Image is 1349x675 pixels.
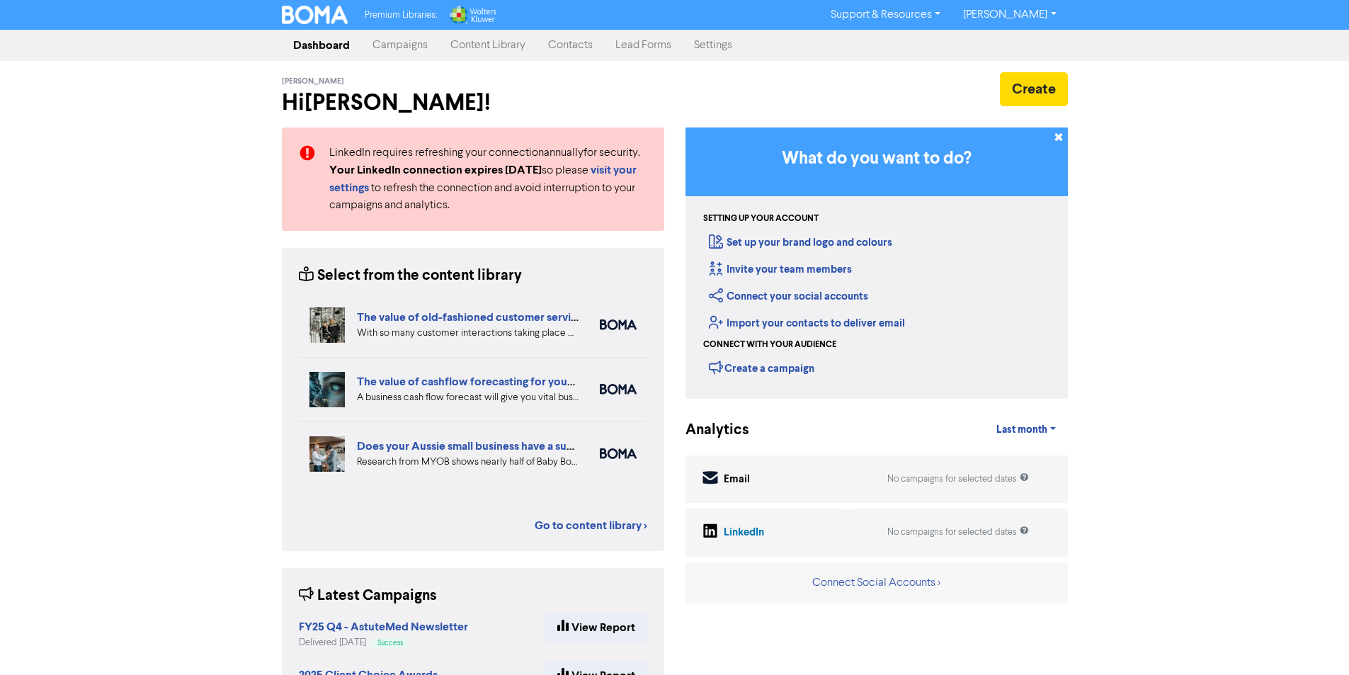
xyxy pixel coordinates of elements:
a: visit your settings [329,165,637,194]
span: [PERSON_NAME] [282,76,344,86]
div: No campaigns for selected dates [887,472,1029,486]
div: Email [724,472,750,488]
span: Last month [996,424,1047,436]
a: Contacts [537,31,604,59]
strong: Your LinkedIn connection expires [DATE] [329,163,542,177]
div: Connect with your audience [703,339,836,351]
div: With so many customer interactions taking place online, your online customer service has to be fi... [357,326,579,341]
a: FY25 Q4 - AstuteMed Newsletter [299,622,468,633]
div: Delivered [DATE] [299,636,468,650]
div: Create a campaign [709,357,814,378]
a: Go to content library > [535,517,647,534]
a: Content Library [439,31,537,59]
strong: FY25 Q4 - AstuteMed Newsletter [299,620,468,634]
div: Latest Campaigns [299,585,437,607]
a: View Report [545,613,647,642]
div: Analytics [685,419,732,441]
h2: Hi [PERSON_NAME] ! [282,89,664,116]
a: Import your contacts to deliver email [709,317,905,330]
a: Dashboard [282,31,361,59]
div: Research from MYOB shows nearly half of Baby Boomer business owners are planning to exit in the n... [357,455,579,470]
a: Campaigns [361,31,439,59]
button: Connect Social Accounts > [812,574,941,592]
a: Last month [985,416,1067,444]
a: Settings [683,31,744,59]
img: boma_accounting [600,384,637,395]
a: The value of cashflow forecasting for your business [357,375,617,389]
a: Lead Forms [604,31,683,59]
img: boma [600,448,637,459]
div: No campaigns for selected dates [887,526,1029,539]
div: Getting Started in BOMA [685,127,1068,399]
a: The value of old-fashioned customer service: getting data insights [357,310,689,324]
span: Success [377,640,403,647]
button: Create [1000,72,1068,106]
a: Set up your brand logo and colours [709,236,892,249]
div: A business cash flow forecast will give you vital business intelligence to help you scenario-plan... [357,390,579,405]
h3: What do you want to do? [707,149,1047,169]
div: LinkedIn requires refreshing your connection annually for security. so please to refresh the conn... [319,144,658,214]
a: Does your Aussie small business have a succession plan? [357,439,641,453]
a: Invite your team members [709,263,852,276]
span: Premium Libraries: [365,11,437,20]
div: Select from the content library [299,265,522,287]
img: Wolters Kluwer [448,6,496,24]
a: [PERSON_NAME] [952,4,1067,26]
a: Support & Resources [819,4,952,26]
img: BOMA Logo [282,6,348,24]
div: LinkedIn [724,525,764,541]
a: Connect your social accounts [709,290,868,303]
img: boma [600,319,637,330]
div: Setting up your account [703,212,819,225]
